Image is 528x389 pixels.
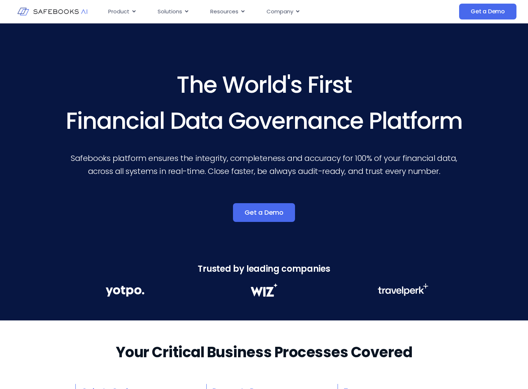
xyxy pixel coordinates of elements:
span: Solutions [158,8,182,16]
span: Get a Demo [245,209,283,216]
span: Product [108,8,129,16]
div: Menu Toggle [102,5,402,19]
h3: The World's First Financial Data Governance Platform [58,67,470,139]
span: Get a Demo [471,8,505,15]
img: Financial Data Governance 2 [247,283,281,297]
span: Resources [210,8,238,16]
nav: Menu [102,5,402,19]
h2: Your Critical Business Processes Covered​​ [116,342,413,362]
a: Get a Demo [233,203,295,222]
span: Company [267,8,293,16]
img: Financial Data Governance 1 [106,283,144,299]
p: Safebooks platform ensures the integrity, completeness and accuracy for 100% of your financial da... [58,152,470,178]
a: Get a Demo [459,4,516,19]
img: Financial Data Governance 3 [378,283,428,296]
